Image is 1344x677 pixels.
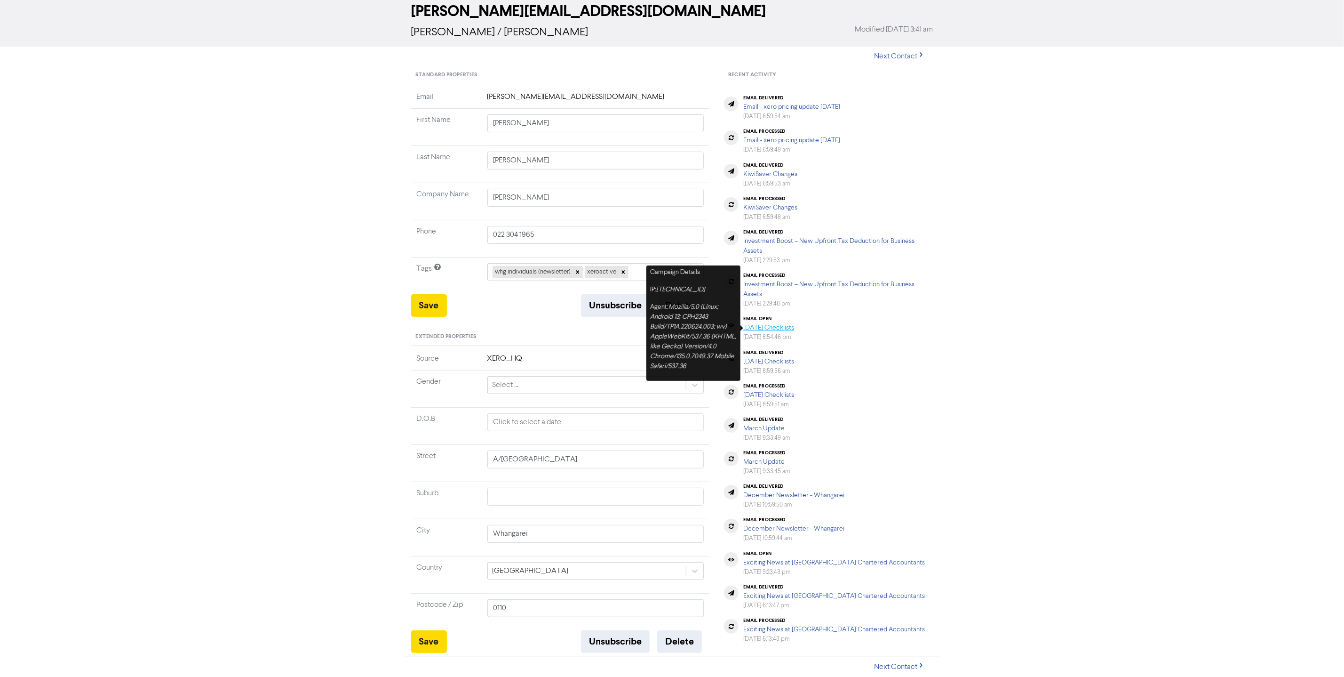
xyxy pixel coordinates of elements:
[743,204,797,211] a: KiwiSaver Changes
[743,534,844,543] div: [DATE] 10:59:44 am
[743,601,925,610] div: [DATE] 6:13:47 pm
[411,146,482,183] td: Last Name
[743,618,925,623] div: email processed
[482,91,710,109] td: [PERSON_NAME][EMAIL_ADDRESS][DOMAIN_NAME]
[743,584,925,590] div: email delivered
[743,635,925,644] div: [DATE] 6:13:43 pm
[743,162,797,168] div: email delivered
[743,367,794,376] div: [DATE] 8:59:56 am
[1297,632,1344,677] iframe: Chat Widget
[743,559,925,566] a: Exciting News at [GEOGRAPHIC_DATA] Chartered Accountants
[482,353,710,371] td: XERO_HQ
[743,400,794,409] div: [DATE] 8:59:51 am
[743,95,840,101] div: email delivered
[743,459,785,465] a: March Update
[743,358,794,365] a: [DATE] Checklists
[650,267,737,277] p: Campaign Details
[487,413,704,431] input: Click to select a date
[656,286,705,293] i: [TECHNICAL_ID]
[411,407,482,444] td: D.O.B
[743,104,840,110] a: Email - xero pricing update [DATE]
[411,220,482,258] td: Phone
[411,593,482,630] td: Postcode / Zip
[743,450,790,456] div: email processed
[743,350,794,355] div: email delivered
[493,379,519,391] div: Select ...
[657,630,702,653] button: Delete
[743,238,915,254] a: Investment Boost – New Upfront Tax Deduction for Business Assets
[411,91,482,109] td: Email
[743,467,790,476] div: [DATE] 9:33:45 am
[411,328,710,346] div: Extended Properties
[411,353,482,371] td: Source
[743,281,915,298] a: Investment Boost – New Upfront Tax Deduction for Business Assets
[411,2,933,20] h2: [PERSON_NAME][EMAIL_ADDRESS][DOMAIN_NAME]
[411,519,482,556] td: City
[743,593,925,599] a: Exciting News at [GEOGRAPHIC_DATA] Chartered Accountants
[411,258,482,295] td: Tags
[867,47,933,66] button: Next Contact
[581,630,650,653] button: Unsubscribe
[743,568,925,577] div: [DATE] 9:23:43 pm
[743,213,797,222] div: [DATE] 6:59:48 am
[743,129,840,134] div: email processed
[743,383,794,389] div: email processed
[411,630,447,653] button: Save
[743,229,932,235] div: email delivered
[650,304,736,370] i: Mozilla/5.0 (Linux; Android 13; CPH2343 Build/TP1A.220624.003; wv) AppleWebKit/537.36 (KHTML, lik...
[493,565,569,577] div: [GEOGRAPHIC_DATA]
[411,66,710,84] div: Standard Properties
[585,266,618,278] div: xeroactive
[867,657,933,677] button: Next Contact
[743,333,794,342] div: [DATE] 8:54:46 pm
[743,434,790,443] div: [DATE] 9:33:49 am
[650,285,737,295] p: IP:
[743,484,844,489] div: email delivered
[411,109,482,146] td: First Name
[743,626,925,633] a: Exciting News at [GEOGRAPHIC_DATA] Chartered Accountants
[411,556,482,593] td: Country
[743,417,790,422] div: email delivered
[411,444,482,482] td: Street
[411,294,447,317] button: Save
[855,24,933,35] span: Modified [DATE] 3:41 am
[411,27,588,38] span: [PERSON_NAME] / [PERSON_NAME]
[411,482,482,519] td: Suburb
[743,145,840,154] div: [DATE] 6:59:49 am
[743,137,840,144] a: Email - xero pricing update [DATE]
[743,492,844,499] a: December Newsletter - Whangarei
[743,256,932,265] div: [DATE] 2:29:53 pm
[411,183,482,220] td: Company Name
[743,500,844,509] div: [DATE] 10:59:50 am
[650,302,737,371] p: Agent:
[743,112,840,121] div: [DATE] 6:59:54 am
[743,392,794,398] a: [DATE] Checklists
[743,273,932,278] div: email processed
[743,316,794,322] div: email open
[743,551,925,556] div: email open
[743,171,797,177] a: KiwiSaver Changes
[411,370,482,407] td: Gender
[743,425,785,432] a: March Update
[724,66,933,84] div: Recent Activity
[743,517,844,523] div: email processed
[581,294,650,317] button: Unsubscribe
[743,196,797,201] div: email processed
[743,299,932,308] div: [DATE] 2:29:48 pm
[743,324,794,331] a: [DATE] Checklists
[493,266,573,278] div: whg individuals (newsletter)
[743,525,844,532] a: December Newsletter - Whangarei
[743,179,797,188] div: [DATE] 6:59:53 am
